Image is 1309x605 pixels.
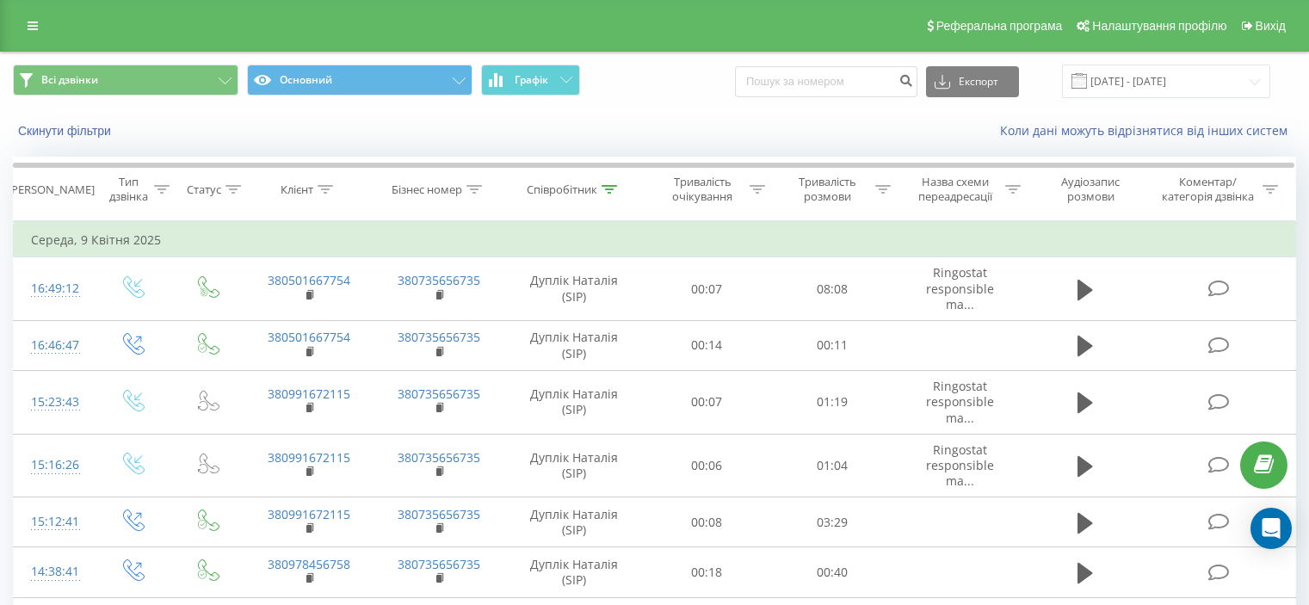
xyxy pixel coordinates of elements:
[108,175,149,204] div: Тип дзвінка
[392,182,462,197] div: Бізнес номер
[281,182,313,197] div: Клієнт
[268,449,350,466] a: 380991672115
[504,371,645,435] td: Дуплік Наталія (SIP)
[398,506,480,522] a: 380735656735
[504,547,645,597] td: Дуплік Наталія (SIP)
[1250,508,1292,549] div: Open Intercom Messenger
[785,175,871,204] div: Тривалість розмови
[926,264,994,312] span: Ringostat responsible ma...
[936,19,1063,33] span: Реферальна програма
[268,272,350,288] a: 380501667754
[515,74,548,86] span: Графік
[268,556,350,572] a: 380978456758
[926,66,1019,97] button: Експорт
[645,547,769,597] td: 00:18
[268,386,350,402] a: 380991672115
[398,449,480,466] a: 380735656735
[31,448,77,482] div: 15:16:26
[247,65,472,96] button: Основний
[504,320,645,370] td: Дуплік Наталія (SIP)
[8,182,95,197] div: [PERSON_NAME]
[14,223,1296,257] td: Середа, 9 Квітня 2025
[645,257,769,321] td: 00:07
[645,497,769,547] td: 00:08
[645,320,769,370] td: 00:14
[398,386,480,402] a: 380735656735
[660,175,746,204] div: Тривалість очікування
[769,320,894,370] td: 00:11
[645,434,769,497] td: 00:06
[1256,19,1286,33] span: Вихід
[769,371,894,435] td: 01:19
[911,175,1001,204] div: Назва схеми переадресації
[31,386,77,419] div: 15:23:43
[1040,175,1141,204] div: Аудіозапис розмови
[527,182,597,197] div: Співробітник
[1000,122,1296,139] a: Коли дані можуть відрізнятися вiд інших систем
[504,497,645,547] td: Дуплік Наталія (SIP)
[1092,19,1226,33] span: Налаштування профілю
[645,371,769,435] td: 00:07
[398,556,480,572] a: 380735656735
[398,329,480,345] a: 380735656735
[926,441,994,489] span: Ringostat responsible ma...
[268,506,350,522] a: 380991672115
[769,434,894,497] td: 01:04
[1158,175,1258,204] div: Коментар/категорія дзвінка
[41,73,98,87] span: Всі дзвінки
[268,329,350,345] a: 380501667754
[504,257,645,321] td: Дуплік Наталія (SIP)
[769,497,894,547] td: 03:29
[398,272,480,288] a: 380735656735
[769,257,894,321] td: 08:08
[31,272,77,306] div: 16:49:12
[13,65,238,96] button: Всі дзвінки
[31,555,77,589] div: 14:38:41
[31,329,77,362] div: 16:46:47
[13,123,120,139] button: Скинути фільтри
[769,547,894,597] td: 00:40
[31,505,77,539] div: 15:12:41
[481,65,580,96] button: Графік
[735,66,917,97] input: Пошук за номером
[926,378,994,425] span: Ringostat responsible ma...
[504,434,645,497] td: Дуплік Наталія (SIP)
[187,182,221,197] div: Статус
